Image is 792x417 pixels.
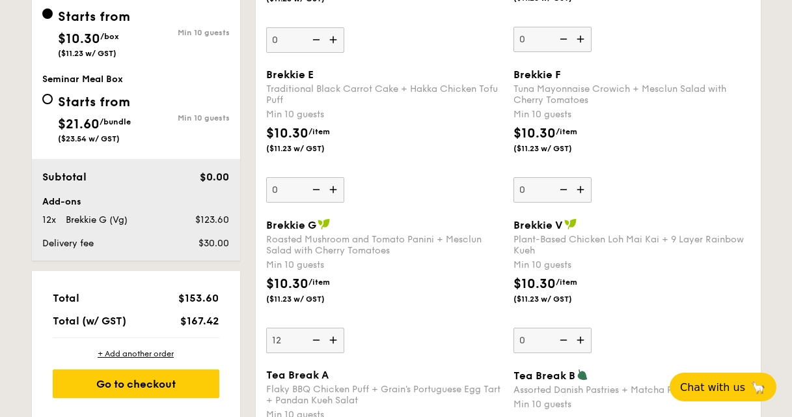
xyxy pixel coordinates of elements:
img: icon-reduce.1d2dbef1.svg [553,27,572,51]
input: Starts from$21.60/bundle($23.54 w/ GST)Min 10 guests [42,94,53,104]
div: 12x [37,214,61,227]
input: Brekkie FTuna Mayonnaise Crowich + Mesclun Salad with Cherry TomatoesMin 10 guests$10.30/item($11... [513,177,592,203]
span: /item [556,278,577,287]
div: Brekkie G (Vg) [61,214,179,227]
img: icon-vegetarian.fe4039eb.svg [577,369,588,381]
div: Min 10 guests [266,259,503,272]
span: $21.60 [58,117,100,132]
span: /item [308,278,330,287]
img: icon-reduce.1d2dbef1.svg [305,328,325,352]
div: Traditional Black Carrot Cake + Hakka Chicken Tofu Puff [266,83,503,106]
div: Min 10 guests [513,108,750,121]
span: Tea Break A [266,369,329,381]
img: icon-add.58712e84.svg [325,177,344,202]
img: icon-reduce.1d2dbef1.svg [305,177,325,202]
img: icon-add.58712e84.svg [572,27,592,51]
div: Go to checkout [53,369,219,398]
span: Seminar Meal Box [42,74,123,85]
span: $153.60 [178,292,219,304]
img: icon-add.58712e84.svg [325,328,344,352]
div: Min 10 guests [136,113,230,122]
span: $167.42 [180,315,219,327]
img: icon-add.58712e84.svg [325,27,344,52]
span: ($11.23 w/ GST) [513,143,602,154]
span: $10.30 [266,276,308,292]
span: Total (w/ GST) [53,315,126,327]
span: Delivery fee [42,238,94,249]
span: $0.00 [200,171,229,183]
input: Brekkie VPlant-Based Chicken Loh Mai Kai + 9 Layer Rainbow KuehMin 10 guests$10.30/item($11.23 w/... [513,328,592,353]
input: Brekkie ETraditional Black Carrot Cake + Hakka Chicken Tofu PuffMin 10 guests$10.30/item($11.23 w... [266,177,344,203]
input: Min 10 guests$10.30/item($11.23 w/ GST) [513,27,592,52]
span: Subtotal [42,171,87,183]
div: Min 10 guests [513,259,750,272]
img: icon-reduce.1d2dbef1.svg [553,328,572,352]
span: /bundle [100,117,131,126]
img: icon-add.58712e84.svg [572,328,592,352]
div: Add-ons [42,195,230,208]
span: Chat with us [680,381,745,394]
span: $10.30 [266,126,308,141]
span: $10.30 [513,276,556,292]
span: Brekkie G [266,219,316,231]
div: Flaky BBQ Chicken Puff + Grain's Portuguese Egg Tart + Pandan Kueh Salat [266,384,503,406]
div: Starts from [58,7,130,27]
span: Brekkie V [513,219,563,231]
span: /item [308,127,330,136]
input: Min 10 guests$10.30/item($11.23 w/ GST) [266,27,344,53]
span: /box [100,32,119,41]
div: + Add another order [53,349,219,359]
img: icon-vegan.f8ff3823.svg [318,218,331,230]
div: Plant-Based Chicken Loh Mai Kai + 9 Layer Rainbow Kueh [513,234,750,256]
span: Tea Break B [513,369,575,382]
input: Starts from$10.30/box($11.23 w/ GST)Min 10 guests [42,8,53,19]
span: 🦙 [750,380,766,395]
span: Brekkie F [513,68,561,81]
span: $123.60 [195,214,229,225]
div: Min 10 guests [513,398,750,411]
span: ($11.23 w/ GST) [513,294,602,304]
div: Min 10 guests [136,28,230,37]
div: Tuna Mayonnaise Crowich + Mesclun Salad with Cherry Tomatoes [513,83,750,106]
div: Roasted Mushroom and Tomato Panini + Mesclun Salad with Cherry Tomatoes [266,234,503,256]
div: Starts from [58,93,131,112]
span: /item [556,127,577,136]
span: Total [53,292,79,304]
img: icon-vegan.f8ff3823.svg [564,218,577,230]
div: Min 10 guests [266,108,503,121]
span: ($11.23 w/ GST) [58,49,116,58]
span: ($23.54 w/ GST) [58,134,120,143]
span: Brekkie E [266,68,314,81]
span: ($11.23 w/ GST) [266,294,355,304]
span: ($11.23 w/ GST) [266,143,355,154]
img: icon-add.58712e84.svg [572,177,592,202]
img: icon-reduce.1d2dbef1.svg [553,177,572,202]
span: $10.30 [58,31,100,47]
input: Brekkie GRoasted Mushroom and Tomato Panini + Mesclun Salad with Cherry TomatoesMin 10 guests$10.... [266,328,344,353]
span: $10.30 [513,126,556,141]
span: $30.00 [198,238,229,249]
button: Chat with us🦙 [670,373,776,401]
div: Assorted Danish Pastries + Matcha Pistachio Cake [513,384,750,395]
img: icon-reduce.1d2dbef1.svg [305,27,325,52]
